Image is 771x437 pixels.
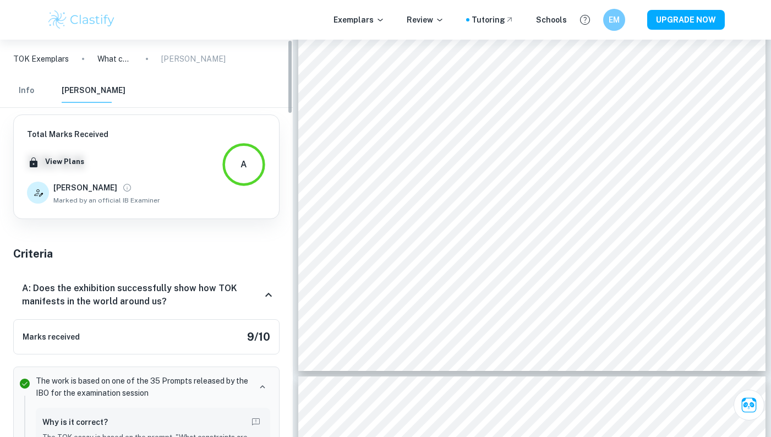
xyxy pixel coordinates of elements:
h5: 9 / 10 [247,329,270,345]
h6: Why is it correct? [42,416,108,428]
span: Marked by an official IB Examiner [53,195,160,205]
h6: Marks received [23,331,80,343]
div: A: Does the exhibition successfully show how TOK manifests in the world around us? [13,271,280,319]
button: Info [13,79,40,103]
img: Clastify logo [47,9,117,31]
a: Schools [536,14,567,26]
p: The work is based on one of the 35 Prompts released by the IBO for the examination session [36,375,250,399]
h6: EM [608,14,620,26]
p: [PERSON_NAME] [161,53,226,65]
button: View full profile [119,180,135,195]
h5: Criteria [13,245,280,262]
button: Report mistake/confusion [248,414,264,430]
div: A [240,158,247,171]
p: Review [407,14,444,26]
a: TOK Exemplars [13,53,69,65]
a: Tutoring [472,14,514,26]
p: What constraints are there on the pursuit of knowledge? [97,53,133,65]
svg: Correct [18,377,31,390]
button: [PERSON_NAME] [62,79,125,103]
h6: A: Does the exhibition successfully show how TOK manifests in the world around us? [22,282,262,308]
button: Help and Feedback [576,10,594,29]
button: EM [603,9,625,31]
h6: Total Marks Received [27,128,160,140]
button: View Plans [42,154,87,170]
button: Ask Clai [734,390,764,420]
button: UPGRADE NOW [647,10,725,30]
p: Exemplars [333,14,385,26]
h6: [PERSON_NAME] [53,182,117,194]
